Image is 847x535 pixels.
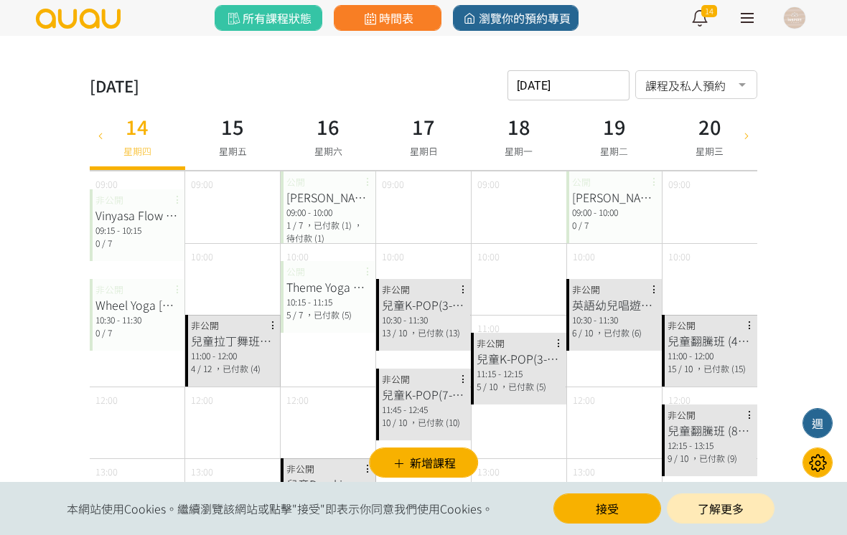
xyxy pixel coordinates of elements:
[305,219,352,231] span: ，已付款 (1)
[477,177,500,191] span: 09:00
[696,112,724,141] h3: 20
[286,393,309,407] span: 12:00
[34,9,122,29] img: logo.svg
[95,296,179,313] div: Wheel Yoga [DEMOGRAPHIC_DATA]
[477,380,481,392] span: 5
[314,112,342,141] h3: 16
[286,206,370,219] div: 09:00 - 10:00
[286,219,362,244] span: ，待付款 (1)
[572,326,576,338] span: 6
[477,321,500,335] span: 11:00
[286,295,370,308] div: 10:15 - 11:15
[95,393,118,407] span: 12:00
[572,219,576,231] span: 0
[95,326,100,338] span: 0
[674,452,688,464] span: / 10
[500,380,546,392] span: ，已付款 (5)
[667,493,775,524] a: 了解更多
[293,308,303,321] span: / 7
[477,465,500,478] span: 13:00
[286,475,370,493] div: 兒童Breaking (3-6歲）
[572,189,656,206] div: [PERSON_NAME]
[95,465,118,478] span: 13:00
[219,112,247,141] h3: 15
[382,326,390,338] span: 13
[314,144,342,158] span: 星期六
[191,393,213,407] span: 12:00
[595,326,642,338] span: ，已付款 (6)
[678,362,693,374] span: / 10
[191,362,195,374] span: 4
[668,422,752,439] div: 兒童翻騰班 (8歲+)
[505,144,533,158] span: 星期一
[382,177,404,191] span: 09:00
[225,9,312,27] span: 所有課程狀態
[600,112,628,141] h3: 19
[382,403,466,416] div: 11:45 - 12:45
[286,189,370,206] div: [PERSON_NAME]
[286,250,309,263] span: 10:00
[668,452,672,464] span: 9
[286,219,291,231] span: 1
[701,5,717,17] span: 14
[553,493,661,524] button: 接受
[477,367,561,380] div: 11:15 - 12:15
[219,144,247,158] span: 星期五
[572,296,656,313] div: 英語幼兒唱遊舞蹈班
[382,296,466,313] div: 兒童K-POP(3-6歲）
[286,278,370,295] div: Theme Yoga 主題[DEMOGRAPHIC_DATA]
[573,250,595,263] span: 10:00
[477,350,561,367] div: 兒童K-POP(3-6歲）
[382,250,404,263] span: 10:00
[579,219,589,231] span: / 7
[191,465,213,478] span: 13:00
[90,74,139,98] div: [DATE]
[572,206,656,219] div: 09:00 - 10:00
[102,326,112,338] span: / 7
[197,362,212,374] span: / 12
[214,362,261,374] span: ，已付款 (4)
[668,177,691,191] span: 09:00
[191,250,213,263] span: 10:00
[505,112,533,141] h3: 18
[573,393,595,407] span: 12:00
[382,386,466,403] div: 兒童K-POP(7-12歲）
[305,308,352,321] span: ，已付款 (5)
[695,362,746,374] span: ，已付款 (15)
[507,70,630,100] input: 請選擇時間表日期
[461,9,571,27] span: 瀏覽你的預約專頁
[668,439,752,452] div: 12:15 - 13:15
[645,75,747,93] span: 課程及私人預約
[191,177,213,191] span: 09:00
[215,5,322,31] a: 所有課程狀態
[382,416,390,428] span: 10
[410,112,438,141] h3: 17
[696,144,724,158] span: 星期三
[191,332,275,349] div: 兒童拉丁舞班(4-7歲)
[95,313,179,326] div: 10:30 - 11:30
[123,112,151,141] h3: 14
[393,416,407,428] span: / 10
[573,465,595,478] span: 13:00
[95,207,179,224] div: Vinyasa Flow 流[DEMOGRAPHIC_DATA]
[668,332,752,349] div: 兒童翻騰班 (4歲＋)
[668,393,691,407] span: 12:00
[572,313,656,326] div: 10:30 - 11:30
[67,500,493,517] span: 本網站使用Cookies。繼續瀏覽該網站或點擊"接受"即表示你同意我們使用Cookies。
[409,416,460,428] span: ，已付款 (10)
[600,144,628,158] span: 星期二
[95,177,118,191] span: 09:00
[477,250,500,263] span: 10:00
[95,237,100,249] span: 0
[668,250,691,263] span: 10:00
[809,415,826,432] div: 週
[102,237,112,249] span: / 7
[410,144,438,158] span: 星期日
[483,380,497,392] span: / 10
[409,326,460,338] span: ，已付款 (13)
[668,362,676,374] span: 15
[334,5,441,31] a: 時間表
[382,313,466,326] div: 10:30 - 11:30
[95,224,179,237] div: 09:15 - 10:15
[286,308,291,321] span: 5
